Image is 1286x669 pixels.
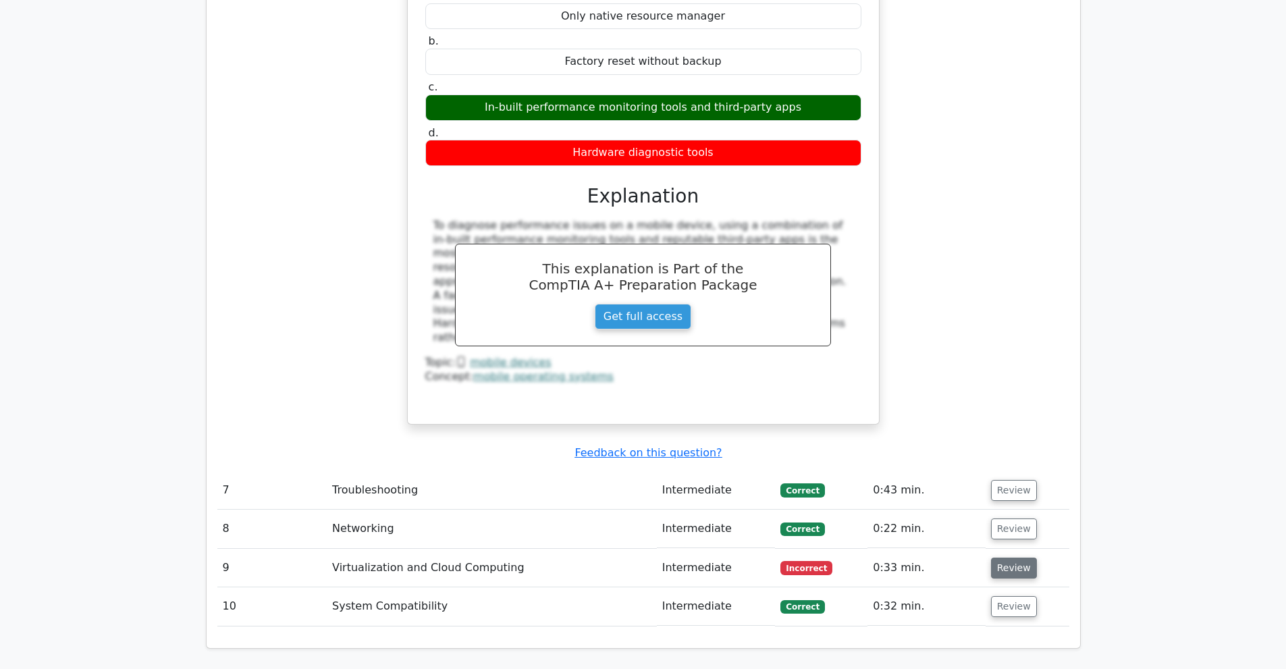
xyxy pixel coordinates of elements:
[595,304,691,329] a: Get full access
[327,587,657,626] td: System Compatibility
[473,370,614,383] a: mobile operating systems
[425,370,861,384] div: Concept:
[433,219,853,345] div: To diagnose performance issues on a mobile device, using a combination of in-built performance mo...
[867,587,985,626] td: 0:32 min.
[991,558,1037,579] button: Review
[429,80,438,93] span: c.
[327,510,657,548] td: Networking
[425,140,861,166] div: Hardware diagnostic tools
[867,510,985,548] td: 0:22 min.
[425,3,861,30] div: Only native resource manager
[217,510,327,548] td: 8
[780,600,824,614] span: Correct
[657,510,776,548] td: Intermediate
[470,356,551,369] a: mobile devices
[991,518,1037,539] button: Review
[780,561,832,574] span: Incorrect
[991,596,1037,617] button: Review
[574,446,722,459] a: Feedback on this question?
[433,185,853,208] h3: Explanation
[217,549,327,587] td: 9
[657,471,776,510] td: Intermediate
[429,34,439,47] span: b.
[867,549,985,587] td: 0:33 min.
[780,483,824,497] span: Correct
[657,587,776,626] td: Intermediate
[780,523,824,536] span: Correct
[425,95,861,121] div: In-built performance monitoring tools and third-party apps
[657,549,776,587] td: Intermediate
[429,126,439,139] span: d.
[867,471,985,510] td: 0:43 min.
[327,471,657,510] td: Troubleshooting
[217,471,327,510] td: 7
[991,480,1037,501] button: Review
[327,549,657,587] td: Virtualization and Cloud Computing
[217,587,327,626] td: 10
[425,49,861,75] div: Factory reset without backup
[425,356,861,370] div: Topic:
